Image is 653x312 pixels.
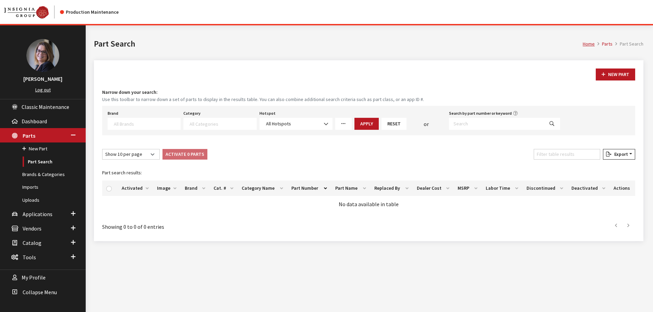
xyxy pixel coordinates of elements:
[183,110,201,116] label: Category
[94,38,583,50] h1: Part Search
[153,180,181,196] th: Image: activate to sort column ascending
[108,118,181,130] span: Select a Brand
[612,151,628,157] span: Export
[23,239,41,246] span: Catalog
[259,118,332,130] span: All Hotspots
[23,132,35,139] span: Parts
[23,211,52,217] span: Applications
[22,118,47,125] span: Dashboard
[603,149,635,160] button: Export
[287,180,331,196] th: Part Number: activate to sort column descending
[407,120,446,128] div: or
[413,180,454,196] th: Dealer Cost: activate to sort column ascending
[7,75,79,83] h3: [PERSON_NAME]
[583,41,595,47] a: Home
[449,118,544,130] input: Search
[522,180,567,196] th: Discontinued: activate to sort column ascending
[118,180,153,196] th: Activated: activate to sort column ascending
[60,9,119,16] div: Production Maintenance
[102,89,635,96] h4: Narrow down your search:
[482,180,522,196] th: Labor Time: activate to sort column ascending
[35,87,51,93] a: Log out
[596,68,635,80] button: New Part
[534,149,600,160] input: Filter table results
[382,118,407,130] button: Reset
[190,121,256,127] textarea: Search
[266,121,291,127] span: All Hotspots
[209,180,238,196] th: Cat. #: activate to sort column ascending
[181,180,209,196] th: Brand: activate to sort column ascending
[331,180,370,196] th: Part Name: activate to sort column ascending
[102,196,635,212] td: No data available in table
[23,254,36,261] span: Tools
[567,180,609,196] th: Deactivated: activate to sort column ascending
[370,180,413,196] th: Replaced By: activate to sort column ascending
[354,118,379,130] button: Apply
[183,118,256,130] span: Select a Category
[4,6,49,18] img: Catalog Maintenance
[454,180,482,196] th: MSRP: activate to sort column ascending
[4,5,60,18] a: Insignia Group logo
[114,121,180,127] textarea: Search
[259,110,276,116] label: Hotspot
[595,40,613,48] li: Parts
[335,118,352,130] a: More Filters
[264,120,328,127] span: All Hotspots
[23,289,57,296] span: Collapse Menu
[449,110,512,116] label: Search by part number or keyword
[609,180,635,196] th: Actions
[108,110,118,116] label: Brand
[102,96,635,103] small: Use this toolbar to narrow down a set of parts to display in the results table. You can also comb...
[23,225,41,232] span: Vendors
[544,118,560,130] button: Search
[102,218,319,231] div: Showing 0 to 0 of 0 entries
[22,274,46,281] span: My Profile
[238,180,287,196] th: Category Name: activate to sort column ascending
[613,40,643,48] li: Part Search
[102,165,635,180] caption: Part search results:
[26,39,59,72] img: Kim Callahan Collins
[22,103,69,110] span: Classic Maintenance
